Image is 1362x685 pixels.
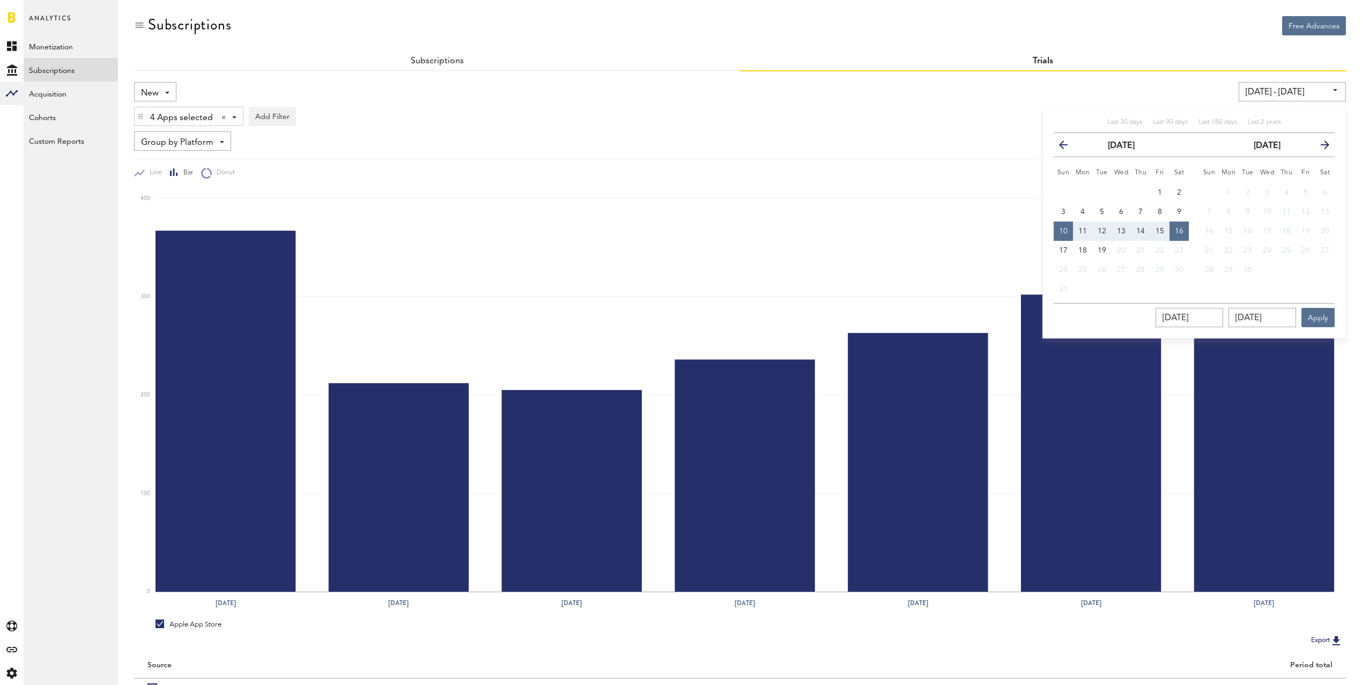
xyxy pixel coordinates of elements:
[1114,170,1129,176] small: Wednesday
[1301,308,1335,327] button: Apply
[1228,308,1296,327] input: __/__/____
[1073,260,1092,279] button: 25
[1112,222,1131,241] button: 13
[1315,222,1335,241] button: 20
[1238,183,1257,202] button: 2
[1282,16,1346,35] button: Free Advances
[1073,222,1092,241] button: 11
[1150,202,1169,222] button: 8
[1078,266,1087,274] span: 25
[1131,222,1150,241] button: 14
[1205,247,1213,254] span: 21
[1296,183,1315,202] button: 5
[1263,208,1271,216] span: 10
[1263,247,1271,254] span: 24
[1246,208,1250,216] span: 9
[1238,241,1257,260] button: 23
[1169,222,1189,241] button: 16
[1248,119,1281,126] span: Last 2 years
[1150,222,1169,241] button: 15
[1098,266,1106,274] span: 26
[1200,260,1219,279] button: 28
[1177,189,1181,196] span: 2
[150,109,213,127] span: 4 Apps selected
[1131,241,1150,260] button: 21
[1257,222,1277,241] button: 17
[1059,247,1068,254] span: 17
[1175,266,1183,274] span: 30
[140,393,150,398] text: 200
[24,34,118,58] a: Monetization
[24,105,118,129] a: Cohorts
[1282,247,1291,254] span: 25
[1282,227,1291,235] span: 18
[1207,208,1211,216] span: 7
[212,168,235,178] span: Donut
[1054,260,1073,279] button: 24
[24,129,118,152] a: Custom Reports
[1242,170,1254,176] small: Tuesday
[1136,266,1145,274] span: 28
[1117,266,1126,274] span: 27
[411,57,464,65] a: Subscriptions
[1301,208,1310,216] span: 12
[1059,266,1068,274] span: 24
[1219,202,1238,222] button: 8
[1203,170,1216,176] small: Sunday
[1330,634,1343,647] img: Export
[1112,202,1131,222] button: 6
[1138,208,1143,216] span: 7
[1092,241,1112,260] button: 19
[1243,227,1252,235] span: 16
[1174,170,1185,176] small: Saturday
[1243,266,1252,274] span: 30
[1033,57,1053,65] a: Trials
[1092,202,1112,222] button: 5
[140,491,150,496] text: 100
[1092,222,1112,241] button: 12
[389,598,409,608] text: [DATE]
[1277,183,1296,202] button: 4
[1156,227,1164,235] span: 15
[179,168,193,178] span: Bar
[1280,170,1293,176] small: Thursday
[1296,222,1315,241] button: 19
[24,58,118,82] a: Subscriptions
[1150,183,1169,202] button: 1
[1081,598,1101,608] text: [DATE]
[1169,183,1189,202] button: 2
[1073,202,1092,222] button: 4
[1226,208,1231,216] span: 8
[1254,598,1275,608] text: [DATE]
[1169,241,1189,260] button: 23
[1219,241,1238,260] button: 22
[1156,170,1164,176] small: Friday
[1100,208,1104,216] span: 5
[1219,260,1238,279] button: 29
[1301,247,1310,254] span: 26
[1150,241,1169,260] button: 22
[1175,227,1183,235] span: 16
[1304,189,1308,196] span: 5
[1301,170,1310,176] small: Friday
[1222,170,1236,176] small: Monday
[1096,170,1108,176] small: Tuesday
[1158,208,1162,216] span: 8
[1238,222,1257,241] button: 16
[1156,308,1223,327] input: __/__/____
[1205,227,1213,235] span: 14
[1078,247,1087,254] span: 18
[1136,227,1145,235] span: 14
[147,661,172,670] div: Source
[23,8,61,17] span: Support
[1321,208,1329,216] span: 13
[1158,189,1162,196] span: 1
[1080,208,1085,216] span: 4
[1321,247,1329,254] span: 27
[1315,202,1335,222] button: 13
[1321,227,1329,235] span: 20
[140,196,150,201] text: 400
[562,598,582,608] text: [DATE]
[1198,119,1237,126] span: Last 180 days
[1117,247,1126,254] span: 20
